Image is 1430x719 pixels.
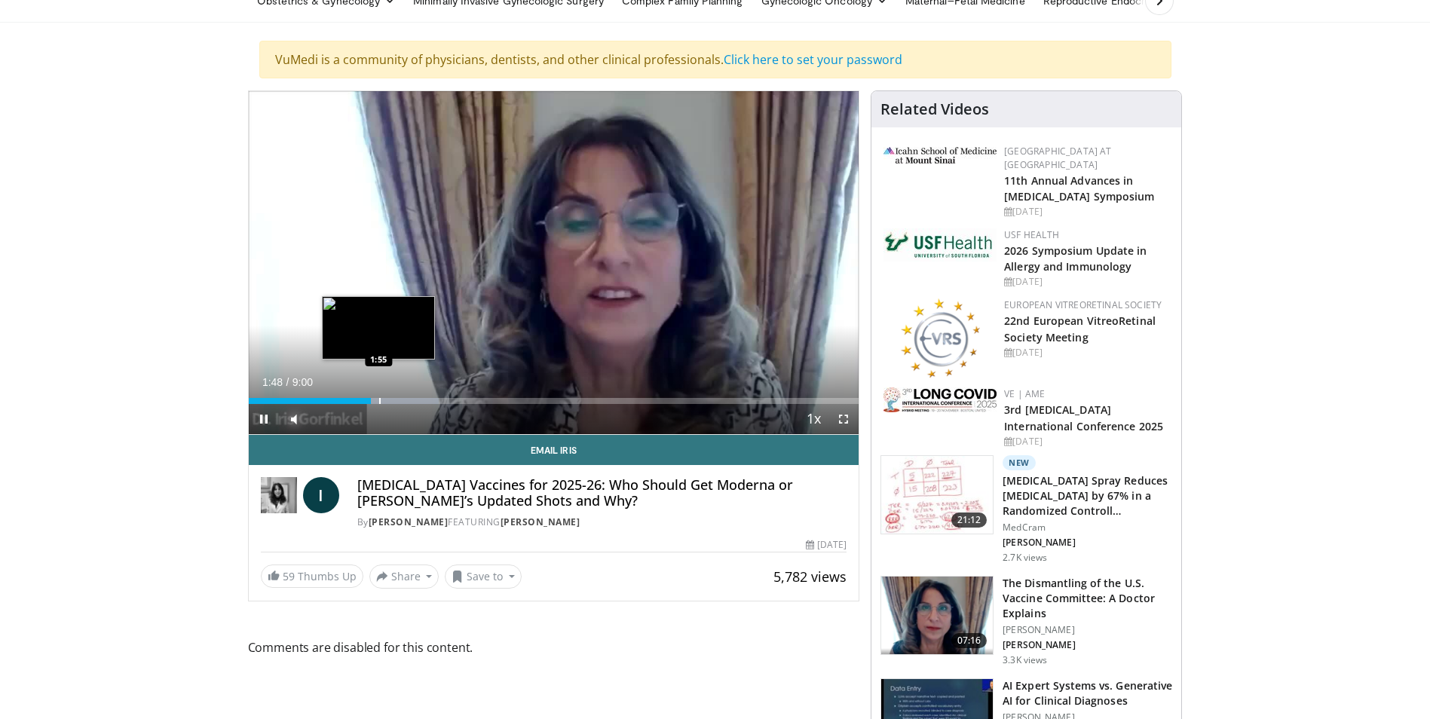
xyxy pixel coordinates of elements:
[1004,173,1154,203] a: 11th Annual Advances in [MEDICAL_DATA] Symposium
[1003,639,1172,651] p: [PERSON_NAME]
[881,577,993,655] img: 2f1694d0-efcf-4286-8bef-bfc8115e1861.png.150x105_q85_crop-smart_upscale.png
[883,147,997,164] img: 3aa743c9-7c3f-4fab-9978-1464b9dbe89c.png.150x105_q85_autocrop_double_scale_upscale_version-0.2.jpg
[1004,275,1169,289] div: [DATE]
[1004,314,1156,344] a: 22nd European VitreoRetinal Society Meeting
[261,477,297,513] img: Dr. Iris Gorfinkel
[806,538,847,552] div: [DATE]
[249,435,859,465] a: Email Iris
[1004,387,1045,400] a: VE | AME
[357,516,847,529] div: By FEATURING
[445,564,522,589] button: Save to
[1004,298,1162,311] a: European VitreoRetinal Society
[1003,624,1172,636] p: [PERSON_NAME]
[951,512,988,528] span: 21:12
[883,228,997,262] img: 6ba8804a-8538-4002-95e7-a8f8012d4a11.png.150x105_q85_autocrop_double_scale_upscale_version-0.2.jpg
[262,376,283,388] span: 1:48
[286,376,289,388] span: /
[1004,205,1169,219] div: [DATE]
[249,398,859,404] div: Progress Bar
[773,568,847,586] span: 5,782 views
[1003,537,1172,549] p: [PERSON_NAME]
[880,100,989,118] h4: Related Videos
[1003,522,1172,534] p: MedCram
[259,41,1171,78] div: VuMedi is a community of physicians, dentists, and other clinical professionals.
[501,516,580,528] a: [PERSON_NAME]
[880,576,1172,666] a: 07:16 The Dismantling of the U.S. Vaccine Committee: A Doctor Explains [PERSON_NAME] [PERSON_NAME...
[249,91,859,435] video-js: Video Player
[828,404,859,434] button: Fullscreen
[248,638,860,657] span: Comments are disabled for this content.
[881,456,993,534] img: 500bc2c6-15b5-4613-8fa2-08603c32877b.150x105_q85_crop-smart_upscale.jpg
[303,477,339,513] a: I
[1003,552,1047,564] p: 2.7K views
[249,404,279,434] button: Pause
[1004,145,1111,171] a: [GEOGRAPHIC_DATA] at [GEOGRAPHIC_DATA]
[1003,678,1172,708] h3: AI Expert Systems vs. Generative AI for Clinical Diagnoses
[1003,473,1172,519] h3: [MEDICAL_DATA] Spray Reduces [MEDICAL_DATA] by 67% in a Randomized Controll…
[283,569,295,583] span: 59
[951,633,988,648] span: 07:16
[883,387,997,412] img: a2792a71-925c-4fc2-b8ef-8d1b21aec2f7.png.150x105_q85_autocrop_double_scale_upscale_version-0.2.jpg
[357,477,847,509] h4: [MEDICAL_DATA] Vaccines for 2025-26: Who Should Get Moderna or [PERSON_NAME]’s Updated Shots and ...
[1003,455,1036,470] p: New
[279,404,309,434] button: Mute
[1003,576,1172,621] h3: The Dismantling of the U.S. Vaccine Committee: A Doctor Explains
[1004,228,1059,241] a: USF Health
[369,516,449,528] a: [PERSON_NAME]
[1004,435,1169,448] div: [DATE]
[880,455,1172,564] a: 21:12 New [MEDICAL_DATA] Spray Reduces [MEDICAL_DATA] by 67% in a Randomized Controll… MedCram [P...
[724,51,902,68] a: Click here to set your password
[1004,346,1169,359] div: [DATE]
[798,404,828,434] button: Playback Rate
[1003,654,1047,666] p: 3.3K views
[261,564,363,588] a: 59 Thumbs Up
[292,376,313,388] span: 9:00
[900,298,980,378] img: ee0f788f-b72d-444d-91fc-556bb330ec4c.png.150x105_q85_autocrop_double_scale_upscale_version-0.2.png
[1004,243,1147,274] a: 2026 Symposium Update in Allergy and Immunology
[369,564,439,589] button: Share
[1004,402,1163,433] a: 3rd [MEDICAL_DATA] International Conference 2025
[322,296,435,359] img: image.jpeg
